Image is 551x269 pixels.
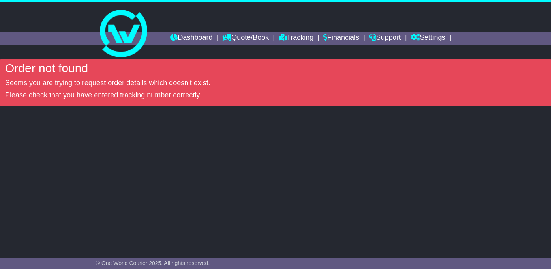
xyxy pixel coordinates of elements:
[323,32,359,45] a: Financials
[369,32,401,45] a: Support
[279,32,313,45] a: Tracking
[5,79,546,88] p: Seems you are trying to request order details which doesn't exist.
[5,91,546,100] p: Please check that you have entered tracking number correctly.
[96,260,210,266] span: © One World Courier 2025. All rights reserved.
[170,32,212,45] a: Dashboard
[5,62,546,75] h4: Order not found
[222,32,269,45] a: Quote/Book
[411,32,446,45] a: Settings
